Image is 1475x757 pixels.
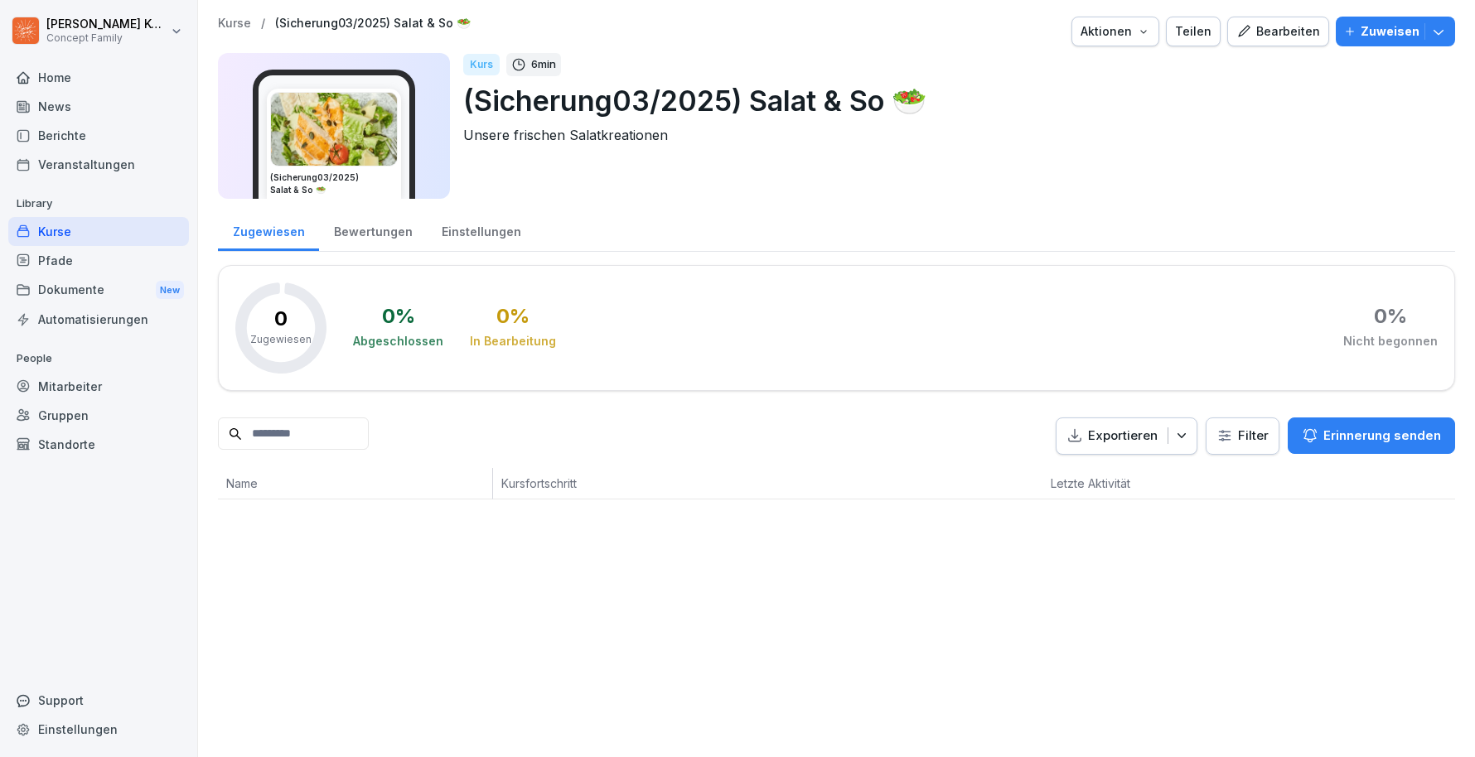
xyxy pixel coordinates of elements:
[270,171,398,196] h3: (Sicherung03/2025) Salat & So 🥗
[8,190,189,217] p: Library
[8,275,189,306] div: Dokumente
[8,686,189,715] div: Support
[427,209,535,251] a: Einstellungen
[8,121,189,150] a: Berichte
[8,246,189,275] a: Pfade
[382,306,415,326] div: 0 %
[1071,17,1159,46] button: Aktionen
[1088,427,1158,446] p: Exportieren
[1227,17,1329,46] button: Bearbeiten
[46,17,167,31] p: [PERSON_NAME] Komarov
[1056,417,1197,455] button: Exportieren
[8,305,189,334] a: Automatisierungen
[1323,427,1441,445] p: Erinnerung senden
[1374,306,1407,326] div: 0 %
[496,306,530,326] div: 0 %
[1175,22,1211,41] div: Teilen
[463,125,1442,145] p: Unsere frischen Salatkreationen
[501,475,829,492] p: Kursfortschritt
[463,54,500,75] div: Kurs
[8,92,189,121] a: News
[261,17,265,31] p: /
[8,345,189,372] p: People
[46,32,167,44] p: Concept Family
[463,80,1442,122] p: (Sicherung03/2025) Salat & So 🥗
[353,333,443,350] div: Abgeschlossen
[250,332,312,347] p: Zugewiesen
[271,93,397,166] img: e1c8dawdj9kqyh7at83jaqmp.png
[8,150,189,179] a: Veranstaltungen
[274,309,288,329] p: 0
[8,715,189,744] a: Einstellungen
[1361,22,1419,41] p: Zuweisen
[1288,417,1455,454] button: Erinnerung senden
[1051,475,1206,492] p: Letzte Aktivität
[226,475,484,492] p: Name
[8,372,189,401] a: Mitarbeiter
[8,63,189,92] a: Home
[1166,17,1221,46] button: Teilen
[275,17,471,31] a: (Sicherung03/2025) Salat & So 🥗
[531,56,556,73] p: 6 min
[156,281,184,300] div: New
[218,17,251,31] a: Kurse
[1336,17,1455,46] button: Zuweisen
[1216,427,1269,444] div: Filter
[1236,22,1320,41] div: Bearbeiten
[8,430,189,459] a: Standorte
[1343,333,1438,350] div: Nicht begonnen
[8,275,189,306] a: DokumenteNew
[218,209,319,251] a: Zugewiesen
[470,333,556,350] div: In Bearbeitung
[1081,22,1150,41] div: Aktionen
[319,209,427,251] a: Bewertungen
[1207,418,1279,454] button: Filter
[8,217,189,246] a: Kurse
[8,401,189,430] a: Gruppen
